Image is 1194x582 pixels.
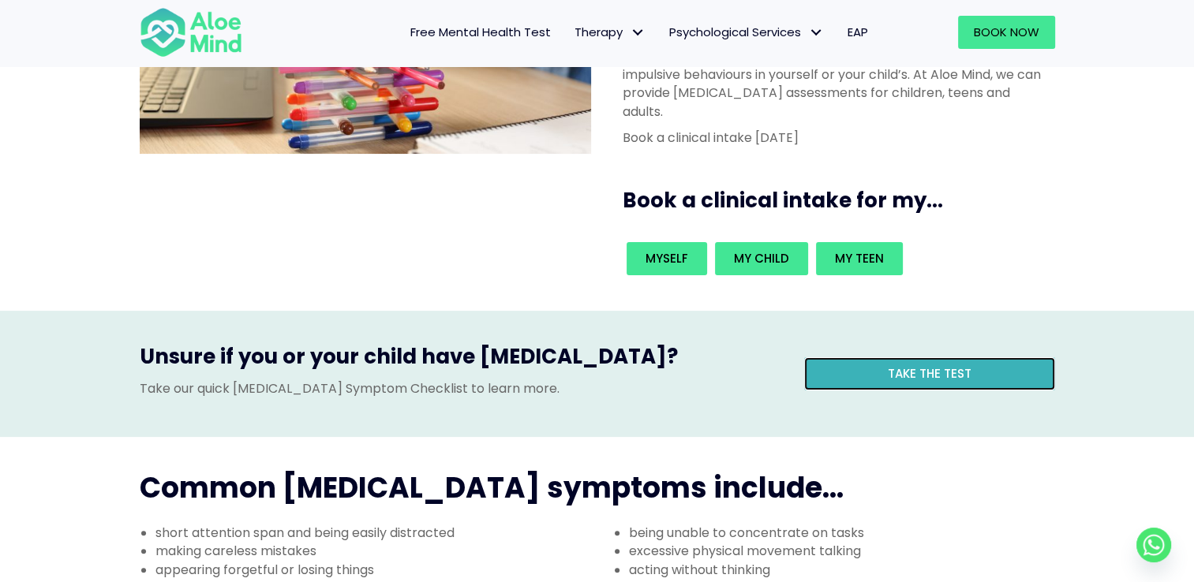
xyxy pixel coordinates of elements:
h3: Unsure if you or your child have [MEDICAL_DATA]? [140,342,780,379]
span: Common [MEDICAL_DATA] symptoms include... [140,468,844,508]
li: being unable to concentrate on tasks [629,524,1071,542]
span: My teen [835,250,884,267]
span: Myself [646,250,688,267]
span: My child [734,250,789,267]
a: My child [715,242,808,275]
li: acting without thinking [629,561,1071,579]
li: short attention span and being easily distracted [155,524,597,542]
span: Psychological Services: submenu [805,21,828,44]
a: Myself [627,242,707,275]
nav: Menu [263,16,880,49]
a: TherapyTherapy: submenu [563,16,657,49]
a: Take the test [804,357,1055,390]
p: Book a clinical intake [DATE] [623,129,1046,147]
img: Aloe mind Logo [140,6,242,58]
div: Book an intake for my... [623,238,1046,279]
a: My teen [816,242,903,275]
a: EAP [836,16,880,49]
span: Therapy: submenu [627,21,649,44]
a: Book Now [958,16,1055,49]
h3: Book a clinical intake for my... [623,186,1061,215]
span: Therapy [575,24,646,40]
span: Book Now [974,24,1039,40]
li: making careless mistakes [155,542,597,560]
li: appearing forgetful or losing things [155,561,597,579]
span: Free Mental Health Test [410,24,551,40]
a: Psychological ServicesPsychological Services: submenu [657,16,836,49]
p: A comprehensive [MEDICAL_DATA] assessment to finally understand the root cause of concentration p... [623,29,1046,121]
p: Take our quick [MEDICAL_DATA] Symptom Checklist to learn more. [140,379,780,397]
span: EAP [848,24,868,40]
li: excessive physical movement talking [629,542,1071,560]
span: Psychological Services [669,24,824,40]
a: Whatsapp [1136,528,1171,562]
a: Free Mental Health Test [399,16,563,49]
span: Take the test [888,365,971,382]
